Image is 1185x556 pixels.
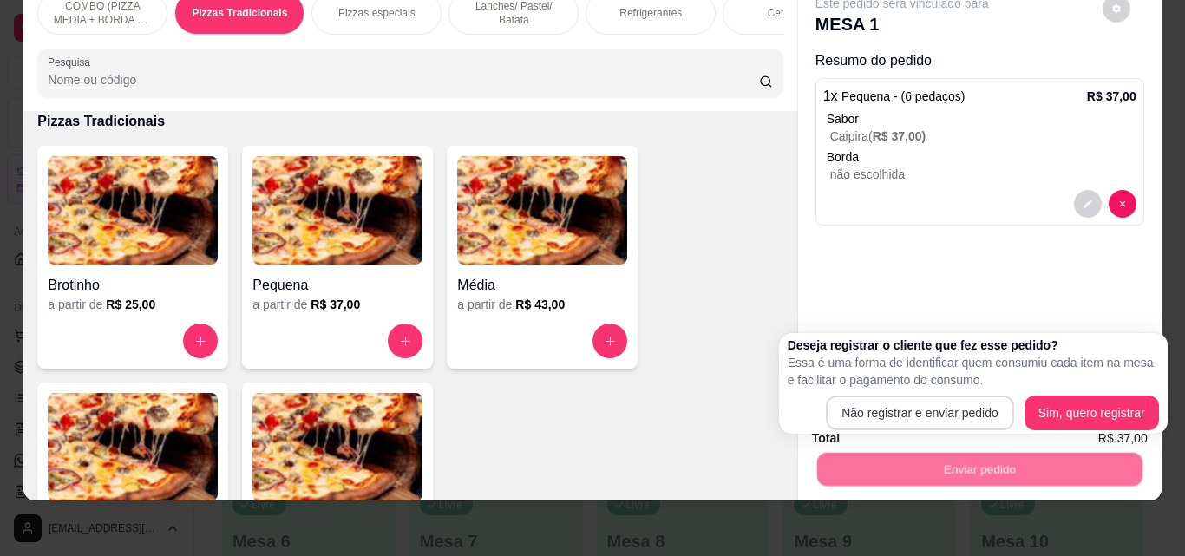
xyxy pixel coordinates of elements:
[48,275,218,296] h4: Brotinho
[830,166,1136,183] p: não escolhida
[183,324,218,358] button: increase-product-quantity
[1109,190,1136,218] button: decrease-product-quantity
[815,12,989,36] p: MESA 1
[252,275,422,296] h4: Pequena
[619,6,682,20] p: Refrigerantes
[815,50,1144,71] p: Resumo do pedido
[457,275,627,296] h4: Média
[388,324,422,358] button: increase-product-quantity
[457,156,627,265] img: product-image
[106,296,155,313] h6: R$ 25,00
[1098,428,1148,448] span: R$ 37,00
[48,156,218,265] img: product-image
[812,431,840,445] strong: Total
[827,110,1136,128] div: Sabor
[816,452,1142,486] button: Enviar pedido
[788,354,1159,389] p: Essa é uma forma de identificar quem consumiu cada item na mesa e facilitar o pagamento do consumo.
[48,55,96,69] label: Pesquisa
[457,296,627,313] div: a partir de
[873,129,926,143] span: R$ 37,00 )
[192,6,287,20] p: Pizzas Tradicionais
[823,86,966,107] p: 1 x
[48,71,759,88] input: Pesquisa
[48,393,218,501] img: product-image
[252,156,422,265] img: product-image
[841,89,965,103] span: Pequena - (6 pedaços)
[37,111,782,132] p: Pizzas Tradicionais
[252,393,422,501] img: product-image
[1087,88,1136,105] p: R$ 37,00
[788,337,1159,354] h2: Deseja registrar o cliente que fez esse pedido?
[515,296,565,313] h6: R$ 43,00
[830,128,1136,145] p: Caipira (
[1025,396,1159,430] button: Sim, quero registrar
[252,296,422,313] div: a partir de
[826,396,1014,430] button: Não registrar e enviar pedido
[338,6,416,20] p: Pizzas especiais
[827,148,1136,166] p: Borda
[1074,190,1102,218] button: decrease-product-quantity
[48,296,218,313] div: a partir de
[768,6,809,20] p: Cervejas
[592,324,627,358] button: increase-product-quantity
[311,296,360,313] h6: R$ 37,00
